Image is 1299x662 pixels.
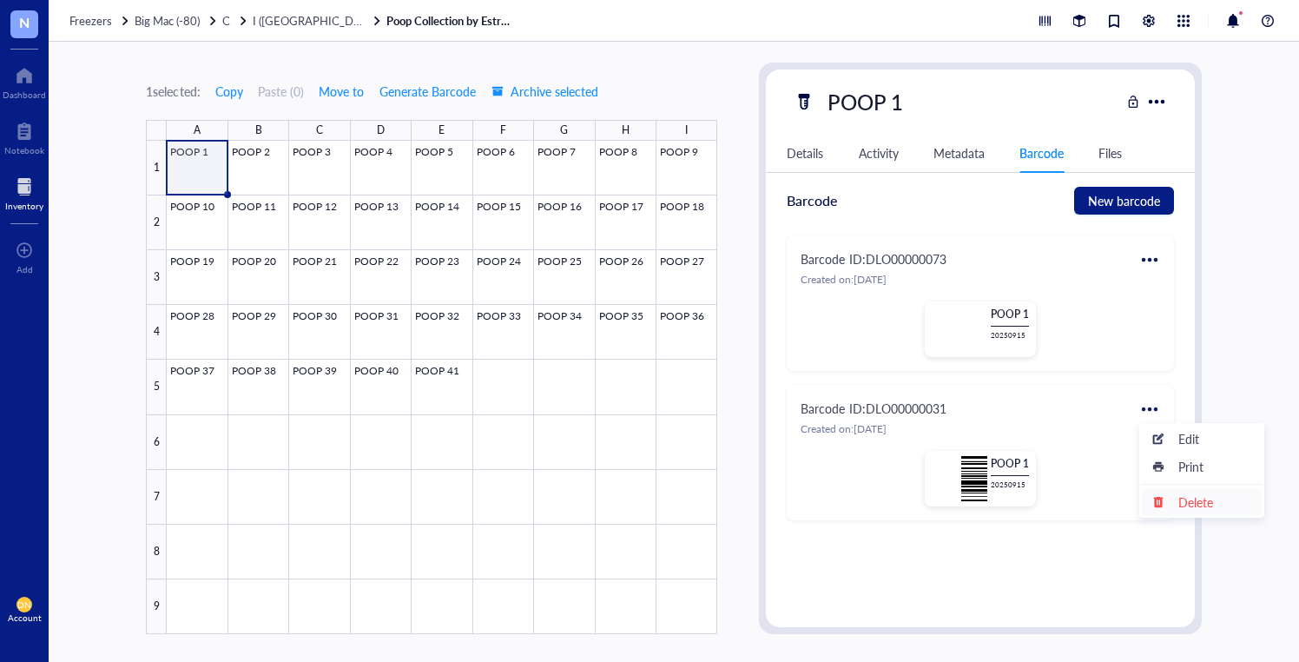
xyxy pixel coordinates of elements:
div: 7 [146,470,167,525]
button: Generate Barcode [379,77,477,105]
div: Activity [859,143,899,162]
span: Big Mac (-80) [135,12,200,29]
div: 3 [146,250,167,305]
button: New barcode [1074,187,1174,215]
span: Move to [319,84,364,98]
span: N [19,11,30,33]
div: 8 [146,525,167,579]
a: CI ([GEOGRAPHIC_DATA]) [222,13,383,29]
div: E [438,120,445,141]
span: Freezers [69,12,112,29]
div: 5 [146,360,167,414]
div: Print [1178,457,1203,476]
div: 9 [146,579,167,634]
span: New barcode [1088,191,1160,210]
div: 2 [146,195,167,250]
span: DN [17,599,31,610]
div: Barcode ID: DLO00000073 [801,249,946,270]
div: 1 selected: [146,82,200,101]
span: Archive selected [491,84,598,98]
button: Move to [318,77,365,105]
button: Paste (0) [258,77,304,105]
a: Notebook [4,117,44,156]
div: Created on: [DATE] [801,421,1159,437]
div: H [622,120,630,141]
div: I [685,120,688,141]
button: Archive selected [491,77,599,105]
div: Details [787,143,823,162]
div: Barcode [1019,143,1064,162]
a: Freezers [69,13,131,29]
div: C [316,120,323,141]
div: B [255,120,262,141]
button: Copy [214,77,244,105]
div: Barcode [787,190,837,211]
a: Big Mac (-80) [135,13,219,29]
div: 20250915 [991,330,1029,341]
div: Notebook [4,145,44,156]
div: POOP 1 [820,83,911,120]
div: F [500,120,506,141]
div: Files [1098,143,1122,162]
div: 1 [146,141,167,195]
div: Inventory [5,201,43,211]
a: Dashboard [3,62,46,100]
div: Add [16,264,33,275]
div: Edit [1178,429,1199,448]
a: Poop Collection by Estrous Stage (Cohort 1) [386,13,517,29]
div: D [377,120,385,141]
div: 20250915 [991,480,1029,490]
div: POOP 1 [991,456,1029,472]
div: 4 [146,305,167,360]
div: G [560,120,568,141]
div: Barcode ID: DLO00000031 [801,399,946,420]
a: Inventory [5,173,43,211]
span: Copy [215,84,243,98]
div: A [194,120,201,141]
div: Delete [1178,493,1213,512]
div: 6 [146,415,167,470]
div: Account [8,612,42,623]
div: Metadata [933,143,985,162]
div: Created on: [DATE] [801,272,1159,288]
span: I ([GEOGRAPHIC_DATA]) [253,12,380,29]
div: Dashboard [3,89,46,100]
div: POOP 1 [991,307,1029,322]
span: Generate Barcode [379,84,476,98]
img: P2tTGDAAAAAElFTkSuQmCC [961,456,987,501]
span: C [222,12,230,29]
